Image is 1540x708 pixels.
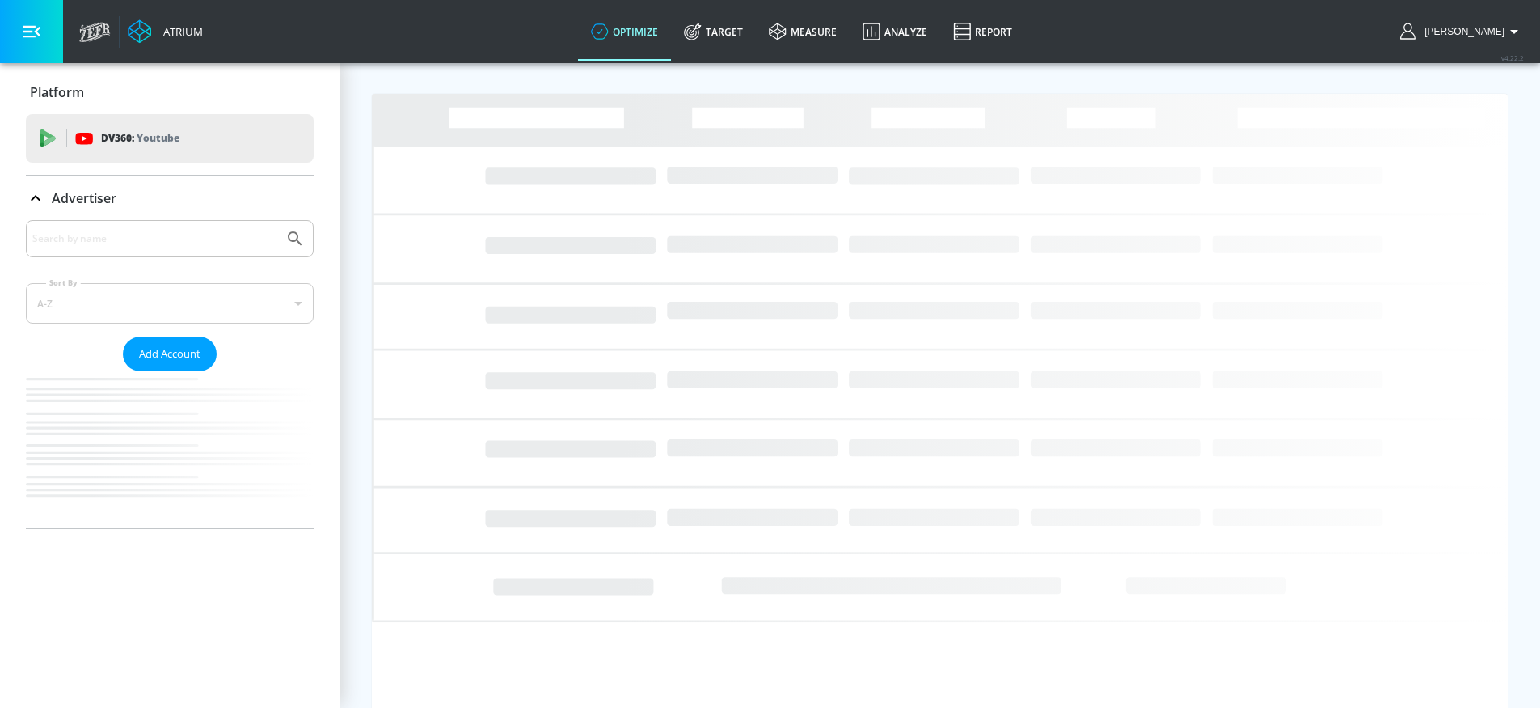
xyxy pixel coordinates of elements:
[578,2,671,61] a: optimize
[26,70,314,115] div: Platform
[1400,22,1524,41] button: [PERSON_NAME]
[139,345,200,363] span: Add Account
[1418,26,1504,37] span: login as: renata.fonseca@zefr.com
[26,220,314,528] div: Advertiser
[128,19,203,44] a: Atrium
[157,24,203,39] div: Atrium
[26,371,314,528] nav: list of Advertiser
[1501,53,1524,62] span: v 4.22.2
[52,189,116,207] p: Advertiser
[123,337,217,371] button: Add Account
[137,129,179,146] p: Youtube
[26,114,314,163] div: DV360: Youtube
[671,2,756,61] a: Target
[26,283,314,324] div: A-Z
[850,2,940,61] a: Analyze
[26,176,314,221] div: Advertiser
[756,2,850,61] a: measure
[30,83,84,101] p: Platform
[46,278,81,288] label: Sort By
[101,129,179,147] p: DV360:
[32,228,277,249] input: Search by name
[940,2,1025,61] a: Report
